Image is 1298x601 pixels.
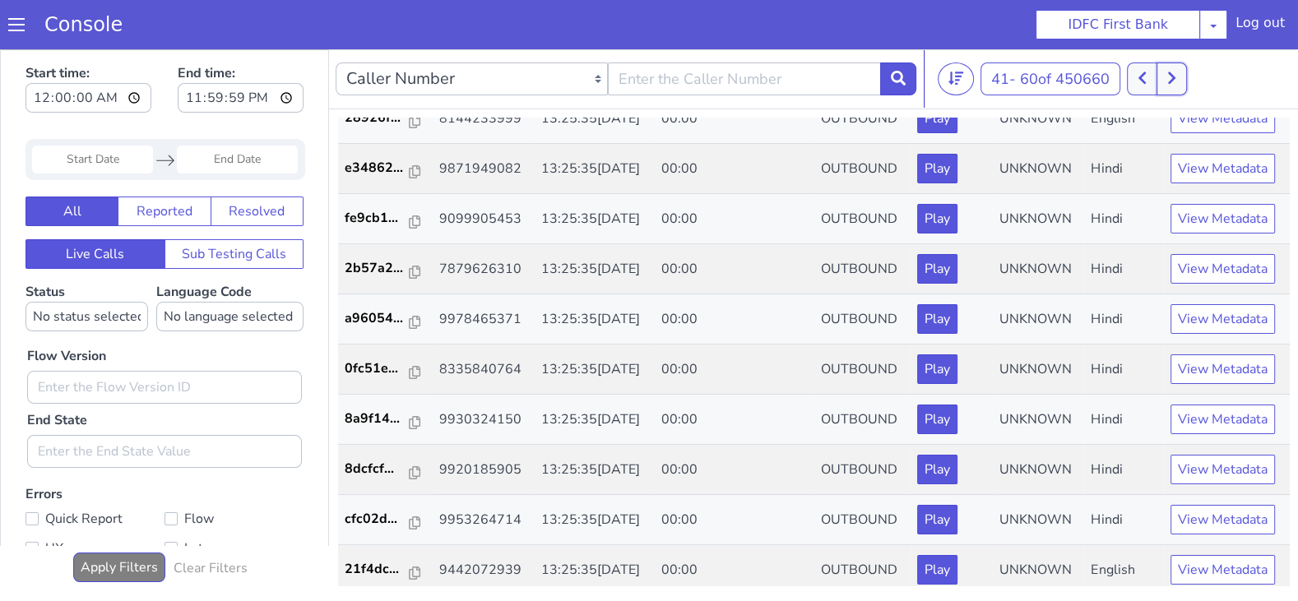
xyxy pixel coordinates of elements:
button: Reported [118,147,211,177]
td: 13:25:35[DATE] [535,496,654,546]
td: Hindi [1084,145,1163,195]
input: Start time: [25,34,151,63]
td: UNKNOWN [993,145,1084,195]
label: End State [27,361,87,381]
label: End time: [178,9,304,68]
button: Play [917,205,957,234]
td: OUTBOUND [814,245,911,295]
a: 8a9f14... [345,359,426,379]
label: Flow [165,458,304,481]
td: OUTBOUND [814,195,911,245]
td: 8144233999 [433,44,535,95]
td: 7879626310 [433,195,535,245]
td: 00:00 [654,95,814,145]
td: 00:00 [654,44,814,95]
button: Play [917,155,957,184]
a: Console [25,13,142,36]
input: Enter the Flow Version ID [27,321,302,354]
td: 9099905453 [433,145,535,195]
button: Play [917,54,957,84]
button: View Metadata [1171,506,1275,535]
td: OUTBOUND [814,145,911,195]
td: 00:00 [654,345,814,395]
a: 0fc51e... [345,309,426,329]
td: 9442072939 [433,496,535,546]
button: View Metadata [1171,405,1275,435]
input: Enter the Caller Number [608,13,880,46]
td: 13:25:35[DATE] [535,395,654,446]
p: e34862... [345,109,410,128]
p: 2b57a2... [345,209,410,229]
td: 9953264714 [433,446,535,496]
label: Quick Report [25,458,165,481]
button: View Metadata [1171,355,1275,385]
td: 00:00 [654,496,814,546]
td: 13:25:35[DATE] [535,95,654,145]
td: Hindi [1084,295,1163,345]
td: UNKNOWN [993,195,1084,245]
td: Hindi [1084,195,1163,245]
button: Play [917,255,957,284]
td: 13:25:35[DATE] [535,345,654,395]
td: 00:00 [654,446,814,496]
td: UNKNOWN [993,95,1084,145]
td: 00:00 [654,395,814,446]
td: 13:25:35[DATE] [535,195,654,245]
button: View Metadata [1171,155,1275,184]
td: 8335840764 [433,295,535,345]
button: View Metadata [1171,104,1275,134]
a: e34862... [345,109,426,128]
a: 21f4dc... [345,510,426,529]
button: Sub Testing Calls [165,190,304,220]
td: English [1084,496,1163,546]
button: Play [917,455,957,485]
button: View Metadata [1171,54,1275,84]
a: fe9cb1... [345,159,426,178]
td: UNKNOWN [993,295,1084,345]
td: Hindi [1084,345,1163,395]
a: 28926f... [345,58,426,78]
input: End Date [177,96,298,124]
td: 9920185905 [433,395,535,446]
td: UNKNOWN [993,245,1084,295]
button: Live Calls [25,190,165,220]
input: End time: [178,34,304,63]
p: 8a9f14... [345,359,410,379]
p: cfc02d... [345,460,410,479]
label: Status [25,233,148,282]
td: Hindi [1084,95,1163,145]
h6: Clear Filters [174,511,248,527]
a: a96054... [345,259,426,279]
button: IDFC First Bank [1036,10,1200,39]
label: Start time: [25,9,151,68]
td: UNKNOWN [993,44,1084,95]
td: OUTBOUND [814,95,911,145]
td: 13:25:35[DATE] [535,145,654,195]
td: Hindi [1084,245,1163,295]
button: Play [917,506,957,535]
td: OUTBOUND [814,496,911,546]
td: 9871949082 [433,95,535,145]
button: View Metadata [1171,305,1275,335]
td: Hindi [1084,446,1163,496]
button: View Metadata [1171,205,1275,234]
td: 13:25:35[DATE] [535,44,654,95]
td: 00:00 [654,195,814,245]
td: UNKNOWN [993,496,1084,546]
input: Enter the End State Value [27,386,302,418]
a: cfc02d... [345,460,426,479]
label: Language Code [156,233,304,282]
td: OUTBOUND [814,44,911,95]
td: 00:00 [654,145,814,195]
button: Play [917,355,957,385]
input: Start Date [32,96,153,124]
label: Flow Version [27,297,106,317]
td: 9978465371 [433,245,535,295]
a: 8dcfcf... [345,409,426,429]
span: 60 of 450660 [1020,20,1110,39]
td: 13:25:35[DATE] [535,446,654,496]
p: 28926f... [345,58,410,78]
td: OUTBOUND [814,345,911,395]
p: 0fc51e... [345,309,410,329]
button: Play [917,405,957,435]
